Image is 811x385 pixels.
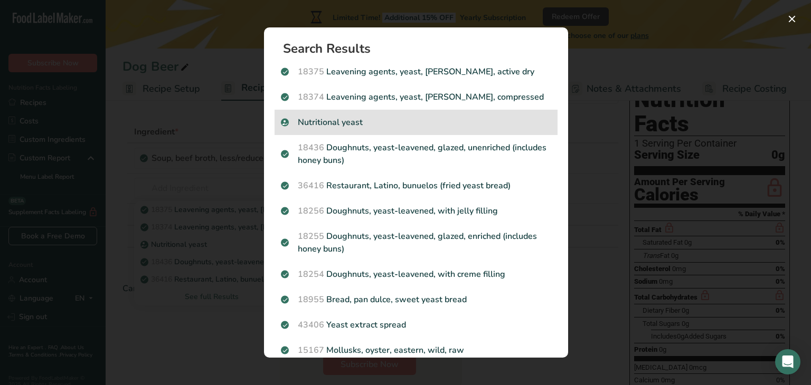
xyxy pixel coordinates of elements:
p: Doughnuts, yeast-leavened, with jelly filling [281,205,551,217]
span: 18254 [298,268,324,280]
h1: Search Results [283,42,558,55]
span: 18375 [298,66,324,78]
p: Doughnuts, yeast-leavened, glazed, unenriched (includes honey buns) [281,141,551,167]
span: 18436 [298,142,324,153]
span: 18256 [298,205,324,217]
p: Doughnuts, yeast-leavened, with creme filling [281,268,551,281]
span: 18374 [298,91,324,103]
p: Bread, pan dulce, sweet yeast bread [281,293,551,306]
span: 18955 [298,294,324,305]
p: Doughnuts, yeast-leavened, glazed, enriched (includes honey buns) [281,230,551,255]
span: 18255 [298,230,324,242]
p: Nutritional yeast [281,116,551,129]
p: Leavening agents, yeast, [PERSON_NAME], compressed [281,91,551,103]
p: Leavening agents, yeast, [PERSON_NAME], active dry [281,65,551,78]
span: 15167 [298,344,324,356]
span: 43406 [298,319,324,331]
div: Open Intercom Messenger [775,349,800,374]
p: Yeast extract spread [281,319,551,331]
span: 36416 [298,180,324,191]
p: Restaurant, Latino, bunuelos (fried yeast bread) [281,179,551,192]
p: Mollusks, oyster, eastern, wild, raw [281,344,551,357]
